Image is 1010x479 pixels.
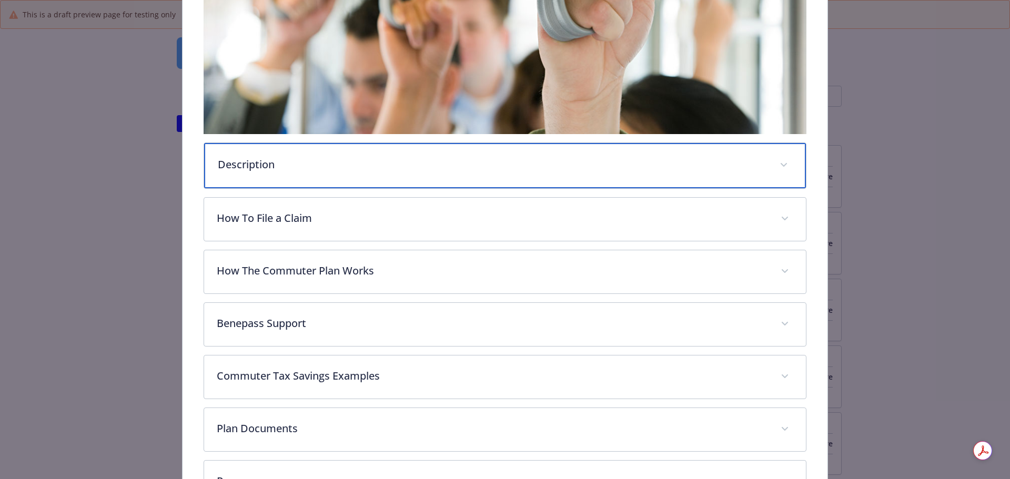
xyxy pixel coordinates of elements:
div: Commuter Tax Savings Examples [204,355,806,399]
div: How To File a Claim [204,198,806,241]
p: Plan Documents [217,421,769,436]
div: Plan Documents [204,408,806,451]
p: How The Commuter Plan Works [217,263,769,279]
p: Benepass Support [217,315,769,331]
div: How The Commuter Plan Works [204,250,806,293]
div: Benepass Support [204,303,806,346]
div: Description [204,143,806,188]
p: Description [218,157,767,172]
p: How To File a Claim [217,210,769,226]
p: Commuter Tax Savings Examples [217,368,769,384]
